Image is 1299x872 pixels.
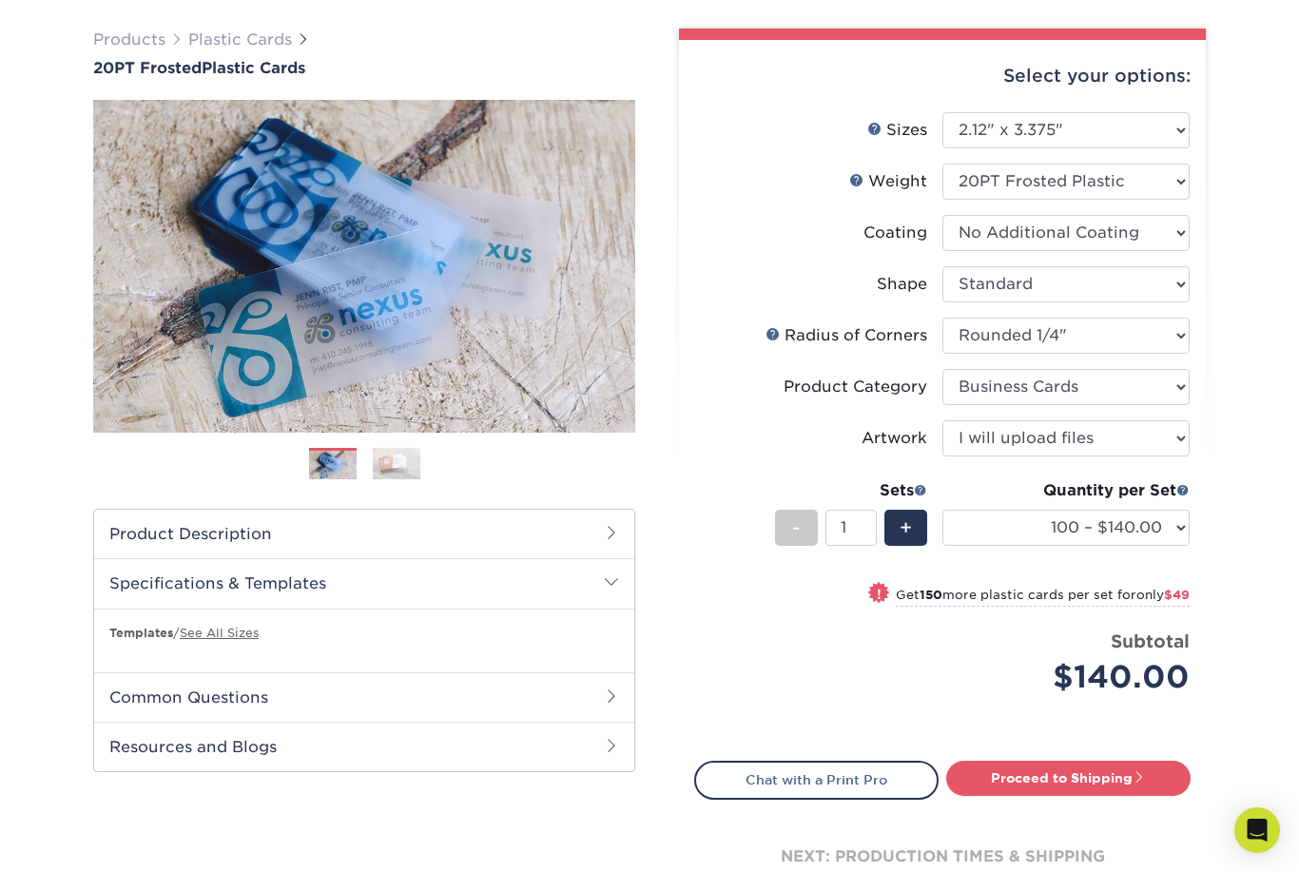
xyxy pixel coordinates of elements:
[93,59,635,77] h1: Plastic Cards
[942,479,1190,502] div: Quantity per Set
[920,588,942,602] strong: 150
[862,427,927,450] div: Artwork
[93,30,165,48] a: Products
[900,514,912,542] span: +
[93,59,635,77] a: 20PT FrostedPlastic Cards
[694,761,939,799] a: Chat with a Print Pro
[867,119,927,142] div: Sizes
[109,626,173,640] b: Templates
[94,558,634,608] h2: Specifications & Templates
[946,761,1191,795] a: Proceed to Shipping
[93,59,202,77] span: 20PT Frosted
[94,672,634,722] h2: Common Questions
[188,30,292,48] a: Plastic Cards
[896,588,1190,607] small: Get more plastic cards per set for
[93,79,635,454] img: 20PT Frosted 01
[180,626,259,640] a: See All Sizes
[309,449,357,482] img: Plastic Cards 01
[373,447,420,480] img: Plastic Cards 02
[1136,588,1190,602] span: only
[784,376,927,398] div: Product Category
[766,324,927,347] div: Radius of Corners
[957,654,1190,700] div: $140.00
[775,479,927,502] div: Sets
[863,222,927,244] div: Coating
[1111,630,1190,651] strong: Subtotal
[694,40,1191,112] div: Select your options:
[877,273,927,296] div: Shape
[849,170,927,193] div: Weight
[1164,588,1190,602] span: $49
[94,510,634,558] h2: Product Description
[94,722,634,771] h2: Resources and Blogs
[792,514,801,542] span: -
[1234,807,1280,853] div: Open Intercom Messenger
[877,584,882,604] span: !
[109,625,619,642] p: /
